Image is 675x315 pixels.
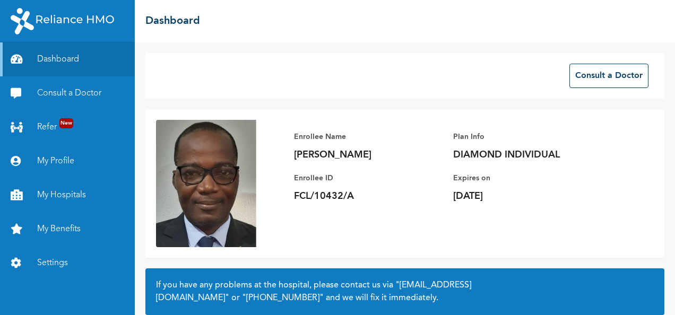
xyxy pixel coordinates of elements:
a: "[PHONE_NUMBER]" [242,294,324,302]
p: Enrollee ID [294,172,443,185]
p: FCL/10432/A [294,190,443,203]
p: Expires on [453,172,602,185]
p: Enrollee Name [294,130,443,143]
p: [DATE] [453,190,602,203]
img: RelianceHMO's Logo [11,8,114,34]
h2: Dashboard [145,13,200,29]
h2: If you have any problems at the hospital, please contact us via or and we will fix it immediately. [156,279,654,304]
button: Consult a Doctor [569,64,648,88]
span: New [59,118,73,128]
p: DIAMOND INDIVIDUAL [453,148,602,161]
img: Enrollee [156,120,283,247]
p: [PERSON_NAME] [294,148,443,161]
p: Plan Info [453,130,602,143]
